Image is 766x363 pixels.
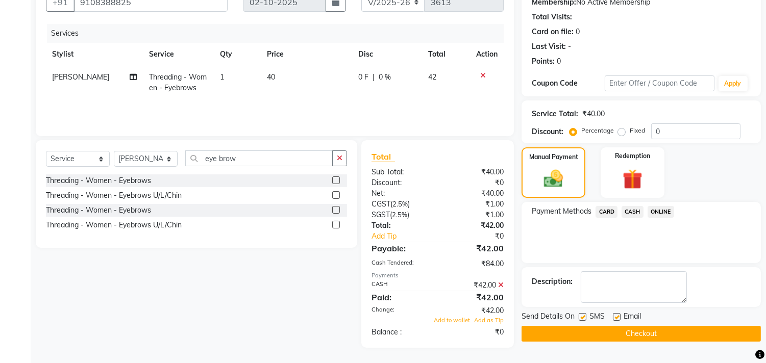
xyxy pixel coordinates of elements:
span: SMS [589,311,605,324]
div: Total Visits: [532,12,572,22]
div: Threading - Women - Eyebrows [46,205,151,216]
th: Action [470,43,504,66]
div: Coupon Code [532,78,605,89]
th: Service [143,43,214,66]
div: ₹40.00 [438,167,512,177]
th: Qty [214,43,261,66]
span: Threading - Women - Eyebrows [150,72,207,92]
label: Manual Payment [529,152,578,162]
button: Apply [719,76,748,91]
span: [PERSON_NAME] [52,72,109,82]
div: ₹0 [450,231,512,242]
div: Card on file: [532,27,574,37]
div: Last Visit: [532,41,566,52]
div: Discount: [364,177,438,188]
div: Payable: [364,242,438,254]
span: 2.5% [392,211,407,219]
label: Fixed [630,126,645,135]
span: ONLINE [648,206,674,218]
th: Disc [352,43,422,66]
div: Cash Tendered: [364,258,438,269]
div: 0 [576,27,580,37]
span: Add to wallet [434,317,470,324]
div: ₹1.00 [438,210,512,220]
th: Total [423,43,471,66]
div: ₹40.00 [582,109,605,119]
span: 0 % [379,72,391,83]
button: Checkout [522,326,761,342]
div: ₹42.00 [438,280,512,291]
div: Total: [364,220,438,231]
div: Threading - Women - Eyebrows U/L/Chin [46,190,182,201]
input: Enter Offer / Coupon Code [605,75,714,91]
div: Paid: [364,291,438,303]
div: Service Total: [532,109,578,119]
div: ₹0 [438,327,512,338]
div: ₹84.00 [438,258,512,269]
span: Payment Methods [532,206,591,217]
div: CASH [364,280,438,291]
div: Services [47,24,511,43]
div: Points: [532,56,555,67]
div: ₹1.00 [438,199,512,210]
span: 40 [267,72,275,82]
img: _cash.svg [538,168,569,190]
span: CASH [622,206,644,218]
div: - [568,41,571,52]
div: 0 [557,56,561,67]
img: _gift.svg [616,167,649,192]
div: ₹42.00 [438,242,512,254]
div: Payments [372,271,504,280]
span: Send Details On [522,311,575,324]
span: Add as Tip [474,317,504,324]
div: ₹42.00 [438,305,512,316]
span: Email [624,311,641,324]
div: ₹42.00 [438,220,512,231]
label: Percentage [581,126,614,135]
div: ( ) [364,199,438,210]
th: Price [261,43,352,66]
input: Search or Scan [185,150,333,166]
div: Sub Total: [364,167,438,177]
div: Net: [364,188,438,199]
div: Threading - Women - Eyebrows U/L/Chin [46,220,182,230]
div: Description: [532,276,573,287]
div: Discount: [532,126,563,137]
div: ₹42.00 [438,291,512,303]
div: Change: [364,305,438,316]
span: SGST [372,210,390,219]
span: | [373,72,375,83]
span: CGST [372,199,390,209]
a: Add Tip [364,231,450,242]
span: 1 [220,72,224,82]
div: Balance : [364,327,438,338]
div: ( ) [364,210,438,220]
div: Threading - Women - Eyebrows [46,175,151,186]
span: 2.5% [392,200,408,208]
span: 42 [429,72,437,82]
label: Redemption [615,151,650,161]
span: 0 F [358,72,368,83]
span: Total [372,151,395,162]
div: ₹40.00 [438,188,512,199]
div: ₹0 [438,177,512,188]
th: Stylist [46,43,143,66]
span: CARD [596,206,617,218]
